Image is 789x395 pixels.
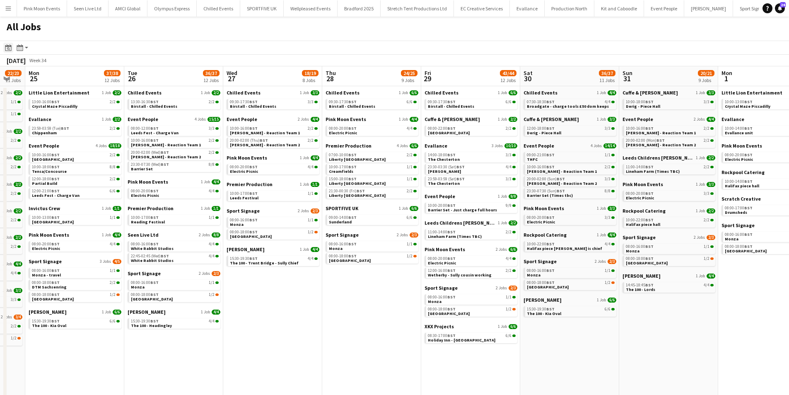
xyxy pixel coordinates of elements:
span: 3/3 [506,153,512,157]
span: BST [150,138,159,143]
a: 09:30-17:30BST6/6Birstall - Chilled Events [329,99,417,109]
span: 2/2 [704,138,709,143]
span: 08:00-12:00 [131,126,159,131]
span: BST [744,152,753,158]
a: 10:00-16:00BST2/2[PERSON_NAME] - Reaction Team 1 [230,126,318,135]
span: Crystal Maze Piccadilly [32,104,77,109]
span: 2/2 [11,138,17,143]
span: BST [645,164,654,170]
span: 08:00-20:00 [329,126,357,131]
span: BST [150,126,159,131]
a: 13:30-16:30BST2/2Birstall - Chilled Events [131,99,219,109]
a: 20:00-02:00 (Wed)BST2/2[PERSON_NAME] - Reaction Team 2 [131,150,219,159]
span: Pink Moon Events [721,143,762,149]
div: Event People4 Jobs18/1810:00-16:00BST2/2[GEOGRAPHIC_DATA]10:00-18:00BST8/8Tensa/Concourse12:00-18... [29,143,121,205]
div: Cuffe & [PERSON_NAME]1 Job3/310:00-18:00BST3/3Derig - Piece Hall [623,90,715,116]
span: 12:00-18:00 [527,126,555,131]
span: 2/2 [209,138,215,143]
span: 07:00-10:00 [329,153,357,157]
button: Wellpleased Events [284,0,338,17]
span: 15/15 [208,117,220,122]
span: BST [348,99,357,104]
span: Crystal Maze Piccadilly [725,104,770,109]
a: Event People4 Jobs14/14 [524,143,616,149]
div: Chilled Events1 Job2/213:30-16:30BST2/2Birstall - Chilled Events [128,90,220,116]
a: 11:00-14:00BST2/2Lineham Farm (Times TBC) [626,164,714,174]
a: 10:00-18:00BST3/3Derig - Piece Hall [626,99,714,109]
span: 2/2 [704,165,709,169]
span: Birstall - Chilled Events [131,104,177,109]
span: Event People [29,143,59,149]
span: 3/3 [209,126,215,131]
span: 10:00-18:00 [626,100,654,104]
span: Electric Picnic [230,169,258,174]
span: 1 Job [3,155,12,160]
span: 4/4 [410,117,418,122]
span: BST [51,152,60,158]
button: EC Creative Services [454,0,510,17]
span: 2/2 [506,126,512,131]
span: 3/3 [605,126,610,131]
span: BST [744,126,753,131]
span: BST [51,176,60,182]
div: Event People4 Jobs15/1508:00-12:00BST3/3Leeds Fest - Charge Van10:00-16:00BST2/2[PERSON_NAME] - R... [128,116,220,179]
span: 1 Job [399,117,408,122]
span: Cuffe & Taylor [524,116,579,122]
span: Derig - Piece Hall [527,130,561,136]
a: Little Lion Entertainment1 Job2/2 [29,90,121,96]
div: Event People2 Jobs4/410:00-16:00BST2/2[PERSON_NAME] - Reaction Team 120:00-02:00 (Mon)BST2/2[PERS... [623,116,715,155]
span: 2/2 [14,129,22,134]
span: BST [656,138,665,143]
a: Cuffe & [PERSON_NAME]1 Job3/3 [524,116,616,122]
span: 07:30-18:30 [527,100,555,104]
span: 10/10 [504,143,517,148]
a: 10:00-16:00BST2/2[PERSON_NAME] - Reaction Team 1 [626,126,714,135]
button: Pink Moon Events [17,0,67,17]
span: Coldplay - Reaction Team 2 [626,142,696,148]
span: 23:30-03:30 (Sat) [428,165,465,169]
span: 4/4 [506,165,512,169]
a: Event People4 Jobs15/15 [128,116,220,122]
span: 3/3 [608,117,616,122]
span: 14:00-18:00 [428,153,456,157]
span: 08:00-22:00 [428,126,456,131]
span: 23:59-03:59 (Tue) [32,126,69,131]
span: 08:00-20:00 [725,153,753,157]
div: Evallance1 Job2/223:59-03:59 (Tue)BST2/2Chippenham [29,116,121,143]
span: BST [546,126,555,131]
span: Birstall - Chilled Events [230,104,276,109]
span: 1 Job [498,117,507,122]
span: BST [348,152,357,158]
span: Grantley Hall [428,169,461,174]
span: Chilled Events [227,90,261,96]
span: 6/6 [407,100,413,104]
span: BST [51,99,60,104]
span: BST [447,99,456,104]
span: 11:00-14:00 [626,165,654,169]
span: BST [161,162,169,167]
span: 10:00-16:00 [131,138,159,143]
span: 10:00-16:00 [32,153,60,157]
span: 10:00-17:00 [329,165,357,169]
span: 10:00-16:00 [230,126,258,131]
span: 4/4 [308,165,314,169]
a: 23:30-07:30 (Wed)BST8/8Barrier Set [131,162,219,171]
span: BST [61,126,69,131]
span: 2/2 [110,153,116,157]
span: Coldplay - Reaction Team 2 [230,142,300,148]
span: 1/1 [11,100,17,104]
div: Evallance3 Jobs10/1014:00-18:00BST3/3The Chesterton23:30-03:30 (Sat)BST4/4[PERSON_NAME]23:59-03:5... [425,143,517,193]
span: 13:00-16:00 [32,100,60,104]
span: 2/2 [11,165,17,169]
span: 18/18 [109,143,121,148]
a: 07:30-18:30BST4/4Broadgate - charge tools £50 dom keeps [527,99,615,109]
span: 09:30-17:30 [329,100,357,104]
span: BST [447,152,456,158]
a: Chilled Events1 Job3/3 [227,90,319,96]
button: Olympus Express [147,0,197,17]
a: 24 [775,3,785,13]
div: Premier Production4 Jobs6/607:00-10:00BST2/2Liberty [GEOGRAPHIC_DATA]10:00-17:00BST1/1Creamfields... [326,143,418,205]
a: Cuffe & [PERSON_NAME]1 Job3/3 [623,90,715,96]
span: Evallance [29,116,51,122]
span: 3/3 [308,100,314,104]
